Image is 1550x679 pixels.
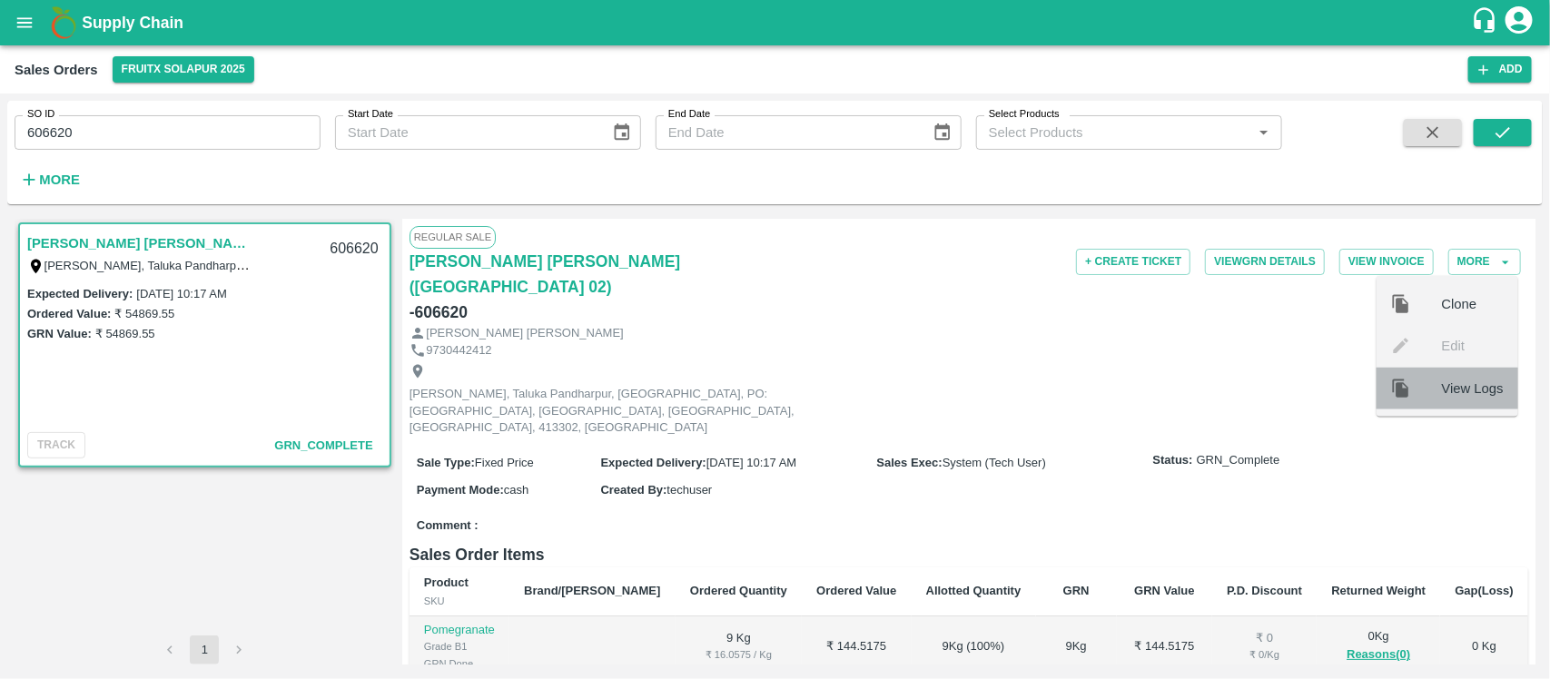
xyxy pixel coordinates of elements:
div: Grade B1 [424,638,495,654]
a: [PERSON_NAME] [PERSON_NAME] ([GEOGRAPHIC_DATA] 02) [410,249,783,300]
label: Sales Exec : [877,456,943,469]
input: Enter SO ID [15,115,321,150]
button: ViewGRN Details [1205,249,1325,275]
button: More [15,164,84,195]
div: customer-support [1471,6,1503,39]
p: Pomegranate [424,622,495,639]
label: Start Date [348,107,393,122]
button: Add [1468,56,1532,83]
b: Gap(Loss) [1456,584,1514,597]
span: Clone [1442,294,1504,314]
span: Fixed Price [475,456,534,469]
label: Expected Delivery : [600,456,706,469]
td: 9 Kg [676,616,802,679]
b: P.D. Discount [1227,584,1302,597]
label: SO ID [27,107,54,122]
b: Brand/[PERSON_NAME] [524,584,660,597]
label: Comment : [417,517,479,535]
label: ₹ 54869.55 [95,327,155,340]
div: View Logs [1377,367,1518,408]
label: [PERSON_NAME], Taluka Pandharpur, [GEOGRAPHIC_DATA], PO: [GEOGRAPHIC_DATA], [GEOGRAPHIC_DATA], [G... [44,258,1092,272]
div: ₹ 0 [1227,630,1302,647]
b: GRN [1063,584,1090,597]
div: 606620 [319,228,389,271]
p: 9730442412 [426,342,491,359]
label: Status: [1153,452,1193,469]
b: Ordered Quantity [690,584,787,597]
button: open drawer [4,2,45,44]
div: 0 Kg [1331,628,1426,665]
label: End Date [668,107,710,122]
div: 9 Kg [1051,638,1102,655]
strong: More [39,172,80,187]
span: View Logs [1442,378,1504,398]
h6: Sales Order Items [410,542,1528,567]
button: page 1 [190,635,219,664]
button: + Create Ticket [1076,249,1190,275]
button: Reasons(0) [1331,645,1426,665]
b: Product [424,576,469,589]
label: Payment Mode : [417,483,504,497]
div: SKU [424,593,495,609]
label: Select Products [989,107,1060,122]
span: System (Tech User) [943,456,1046,469]
p: [PERSON_NAME] [PERSON_NAME] [426,325,623,342]
span: GRN_Complete [274,438,372,452]
span: techuser [666,483,712,497]
button: Choose date [925,115,960,150]
span: GRN_Complete [1197,452,1280,469]
input: End Date [656,115,918,150]
div: ₹ 16.0575 / Kg [690,646,787,663]
button: Choose date [605,115,639,150]
h6: - 606620 [410,300,468,325]
label: Sale Type : [417,456,475,469]
label: Ordered Value: [27,307,111,320]
b: Returned Weight [1331,584,1426,597]
button: Select DC [113,56,254,83]
button: View Invoice [1339,249,1434,275]
label: Expected Delivery : [27,287,133,300]
a: Supply Chain [82,10,1471,35]
button: Open [1252,121,1276,144]
td: ₹ 144.5175 [802,616,911,679]
input: Select Products [982,121,1247,144]
td: ₹ 144.5175 [1117,616,1212,679]
td: 0 Kg [1440,616,1528,679]
span: cash [504,483,528,497]
img: logo [45,5,82,41]
span: Regular Sale [410,226,496,248]
label: Created By : [600,483,666,497]
b: Ordered Value [816,584,896,597]
p: [PERSON_NAME], Taluka Pandharpur, [GEOGRAPHIC_DATA], PO: [GEOGRAPHIC_DATA], [GEOGRAPHIC_DATA], [G... [410,386,818,437]
div: ₹ 0 / Kg [1227,646,1302,663]
b: GRN Value [1134,584,1194,597]
div: Clone [1377,283,1518,325]
a: [PERSON_NAME] [PERSON_NAME] ([GEOGRAPHIC_DATA] 02) [27,231,254,255]
b: Supply Chain [82,14,183,32]
span: [DATE] 10:17 AM [706,456,796,469]
input: Start Date [335,115,597,150]
label: GRN Value: [27,327,92,340]
div: account of current user [1503,4,1535,42]
nav: pagination navigation [153,635,256,664]
b: Allotted Quantity [926,584,1022,597]
label: [DATE] 10:17 AM [136,287,226,300]
div: GRN Done [424,655,495,672]
label: ₹ 54869.55 [114,307,174,320]
button: More [1448,249,1521,275]
div: 9 Kg ( 100 %) [926,638,1022,655]
div: Sales Orders [15,58,98,82]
